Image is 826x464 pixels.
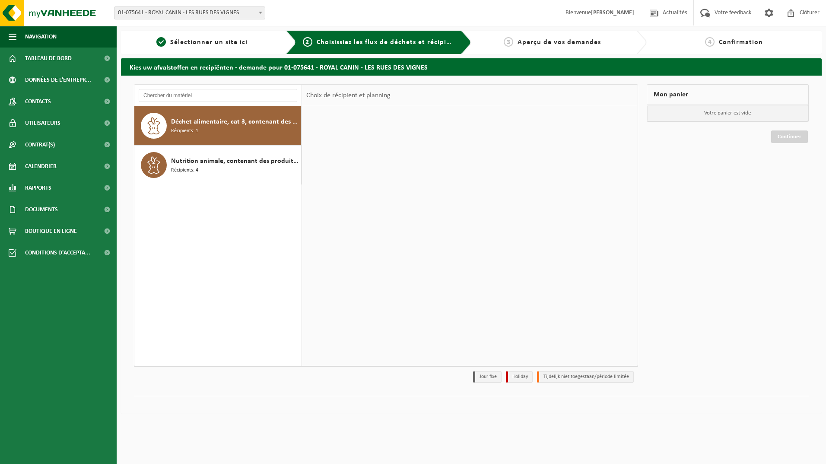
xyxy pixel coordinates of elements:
span: Choisissiez les flux de déchets et récipients [317,39,461,46]
span: Calendrier [25,156,57,177]
span: Rapports [25,177,51,199]
span: Documents [25,199,58,220]
span: Aperçu de vos demandes [518,39,601,46]
div: Mon panier [647,84,809,105]
span: Tableau de bord [25,48,72,69]
a: 1Sélectionner un site ici [125,37,279,48]
li: Jour fixe [473,371,502,383]
span: Contacts [25,91,51,112]
span: 1 [156,37,166,47]
input: Chercher du matériel [139,89,297,102]
span: 2 [303,37,312,47]
h2: Kies uw afvalstoffen en recipiënten - demande pour 01-075641 - ROYAL CANIN - LES RUES DES VIGNES [121,58,822,75]
strong: [PERSON_NAME] [591,10,634,16]
button: Déchet alimentaire, cat 3, contenant des produits d'origine animale, emballage synthétique Récipi... [134,106,302,146]
a: Continuer [771,130,808,143]
span: Récipients: 4 [171,166,198,175]
span: Sélectionner un site ici [170,39,248,46]
span: Utilisateurs [25,112,60,134]
span: Contrat(s) [25,134,55,156]
span: 01-075641 - ROYAL CANIN - LES RUES DES VIGNES [114,7,265,19]
span: Navigation [25,26,57,48]
div: Choix de récipient et planning [302,85,395,106]
span: Déchet alimentaire, cat 3, contenant des produits d'origine animale, emballage synthétique [171,117,299,127]
span: Données de l'entrepr... [25,69,91,91]
li: Tijdelijk niet toegestaan/période limitée [537,371,634,383]
span: Récipients: 1 [171,127,198,135]
span: 3 [504,37,513,47]
span: Conditions d'accepta... [25,242,90,264]
li: Holiday [506,371,533,383]
button: Nutrition animale, contenant des produits dl'origine animale, non emballé, catégorie 3 Récipients: 4 [134,146,302,184]
span: 4 [705,37,715,47]
span: Nutrition animale, contenant des produits dl'origine animale, non emballé, catégorie 3 [171,156,299,166]
span: Confirmation [719,39,763,46]
p: Votre panier est vide [647,105,809,121]
span: Boutique en ligne [25,220,77,242]
span: 01-075641 - ROYAL CANIN - LES RUES DES VIGNES [114,6,265,19]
